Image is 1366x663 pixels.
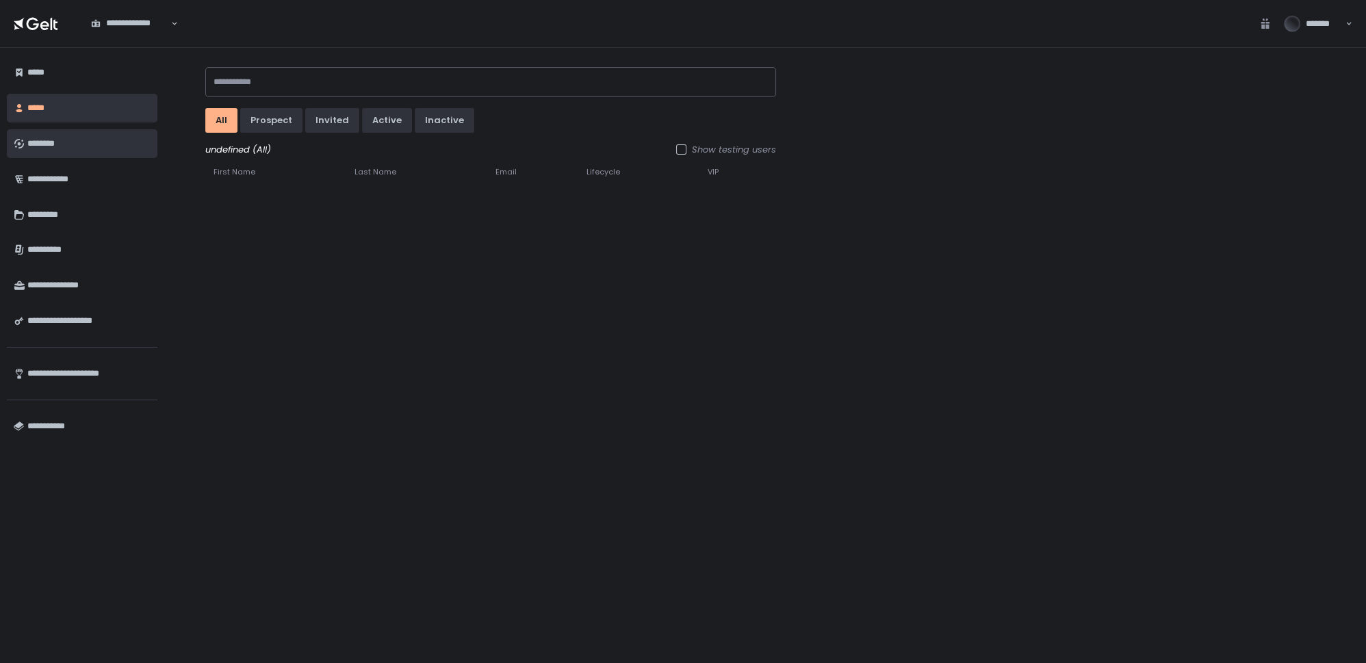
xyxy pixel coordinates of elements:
[315,114,349,127] div: invited
[362,108,412,133] button: active
[214,167,255,177] span: First Name
[372,114,402,127] div: active
[305,108,359,133] button: invited
[495,167,517,177] span: Email
[216,114,227,127] div: All
[91,29,170,43] input: Search for option
[425,114,464,127] div: inactive
[205,144,776,156] div: undefined (All)
[355,167,396,177] span: Last Name
[82,10,178,38] div: Search for option
[415,108,474,133] button: inactive
[250,114,292,127] div: prospect
[587,167,620,177] span: Lifecycle
[205,108,237,133] button: All
[708,167,719,177] span: VIP
[240,108,302,133] button: prospect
